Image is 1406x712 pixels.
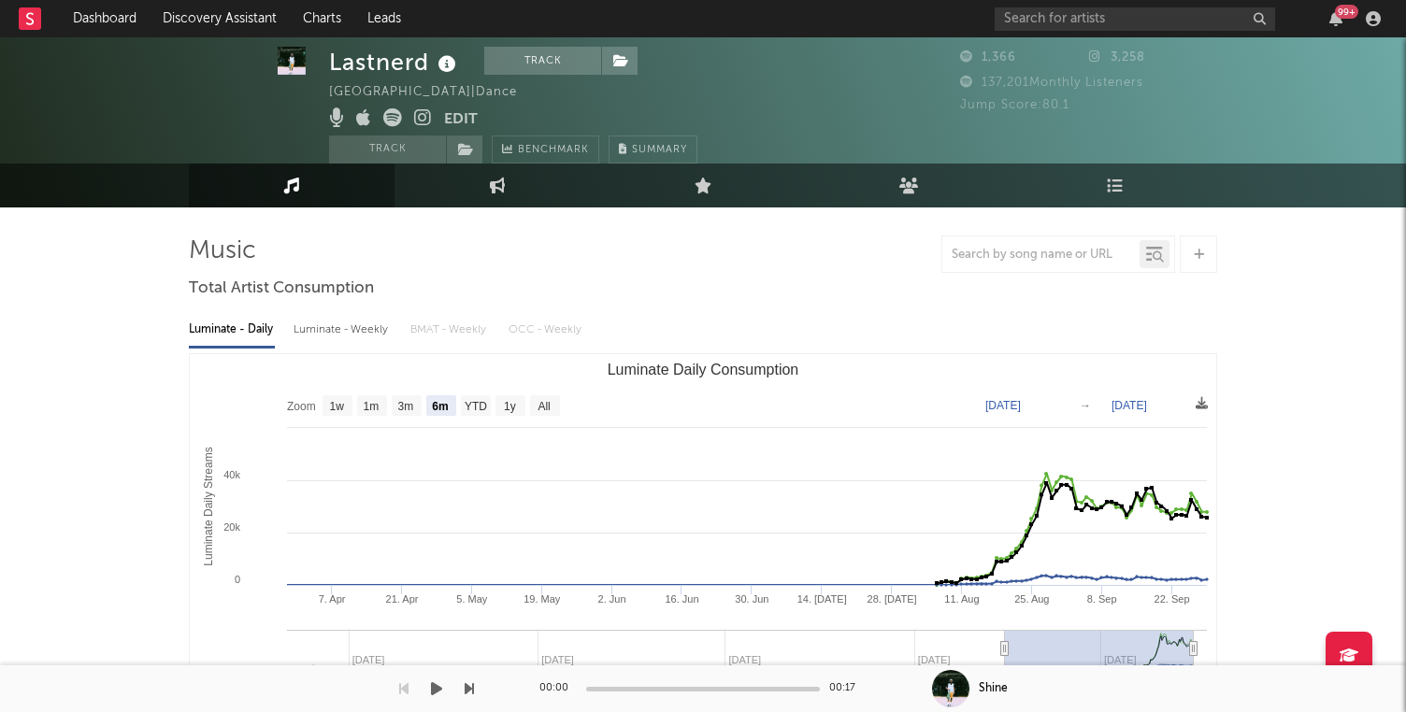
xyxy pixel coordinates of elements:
text: 16. Jun [665,593,698,605]
text: 1w [330,400,345,413]
text: → [1080,399,1091,412]
text: YTD [465,400,487,413]
button: Track [329,135,446,164]
text: All [538,400,550,413]
div: [GEOGRAPHIC_DATA] | Dance [329,81,538,104]
text: 5. May [456,593,488,605]
span: Benchmark [518,139,589,162]
text: 14. [DATE] [797,593,847,605]
a: Benchmark [492,135,599,164]
text: Zoom [287,400,316,413]
text: 0 [235,574,240,585]
input: Search for artists [995,7,1275,31]
text: Luminate Daily Streams [202,447,215,565]
div: 99 + [1335,5,1358,19]
div: Lastnerd [329,47,461,78]
div: 00:00 [539,677,577,700]
span: Total Artist Consumption [189,278,374,300]
text: 3m [398,400,414,413]
div: Luminate - Weekly [294,314,392,346]
text: 30. Jun [735,593,768,605]
button: 99+ [1329,11,1342,26]
text: 1m [364,400,380,413]
text: 20k [223,521,240,533]
text: 2. Jun [598,593,626,605]
text: 7. Apr [319,593,346,605]
input: Search by song name or URL [942,248,1140,263]
text: 21. Apr [386,593,419,605]
span: 3,258 [1089,51,1145,64]
span: Summary [632,145,687,155]
button: Edit [444,108,478,132]
span: 1,366 [960,51,1016,64]
button: Summary [609,135,697,164]
div: Luminate - Daily [189,314,275,346]
div: 00:17 [829,677,867,700]
button: Track [484,47,601,75]
text: 1y [504,400,516,413]
text: 28. [DATE] [868,593,917,605]
text: Luminate Daily Consumption [608,362,799,377]
text: [DATE] [985,399,1021,412]
text: 25. Aug [1014,593,1049,605]
text: 19. May [524,593,561,605]
text: 11. Aug [944,593,979,605]
text: 40k [223,469,240,480]
text: 8. Sep [1087,593,1117,605]
text: 6m [432,400,448,413]
span: 137,201 Monthly Listeners [960,77,1143,89]
text: [DATE] [1112,399,1147,412]
text: 22. Sep [1155,593,1190,605]
span: Jump Score: 80.1 [960,99,1069,111]
div: Shine [979,680,1008,697]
